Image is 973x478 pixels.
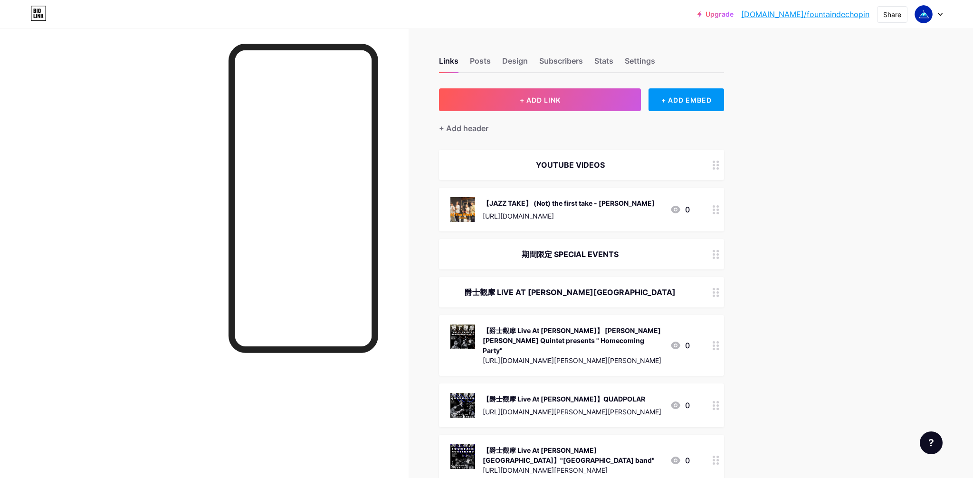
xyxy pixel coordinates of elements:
[450,393,475,418] img: 【爵士觀摩 Live At Jim Hall】QUADPOLAR
[483,445,662,465] div: 【爵士觀摩 Live At [PERSON_NAME][GEOGRAPHIC_DATA]】"[GEOGRAPHIC_DATA] band"
[450,444,475,469] img: 【爵士觀摩 Live At Jim Hall】"Fountain House band"
[483,198,655,208] div: 【JAZZ TAKE】 (Not) the first take - [PERSON_NAME]
[483,465,662,475] div: [URL][DOMAIN_NAME][PERSON_NAME]
[483,407,661,417] div: [URL][DOMAIN_NAME][PERSON_NAME][PERSON_NAME]
[483,211,655,221] div: [URL][DOMAIN_NAME]
[439,55,458,72] div: Links
[670,340,690,351] div: 0
[539,55,583,72] div: Subscribers
[450,249,690,260] div: 期間限定 SPECIAL EVENTS
[483,394,661,404] div: 【爵士觀摩 Live At [PERSON_NAME]】QUADPOLAR
[520,96,561,104] span: + ADD LINK
[915,5,933,23] img: fountaindechopin
[594,55,613,72] div: Stats
[450,159,690,171] div: YOUTUBE VIDEOS
[741,9,869,20] a: [DOMAIN_NAME]/fountaindechopin
[470,55,491,72] div: Posts
[450,197,475,222] img: 【JAZZ TAKE】 (Not) the first take - 麗英 LaiYing
[670,400,690,411] div: 0
[883,10,901,19] div: Share
[697,10,734,18] a: Upgrade
[625,55,655,72] div: Settings
[439,123,488,134] div: + Add header
[483,325,662,355] div: 【爵士觀摩 Live At [PERSON_NAME]】 [PERSON_NAME] [PERSON_NAME] Quintet presents " Homecoming Party"
[450,325,475,349] img: 【爵士觀摩 Live At Jim Hall】 Tim Li Quintet presents " Homecoming Party"
[670,455,690,466] div: 0
[502,55,528,72] div: Design
[483,355,662,365] div: [URL][DOMAIN_NAME][PERSON_NAME][PERSON_NAME]
[649,88,724,111] div: + ADD EMBED
[670,204,690,215] div: 0
[450,287,690,298] div: 爵士觀摩 LIVE AT [PERSON_NAME][GEOGRAPHIC_DATA]
[439,88,641,111] button: + ADD LINK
